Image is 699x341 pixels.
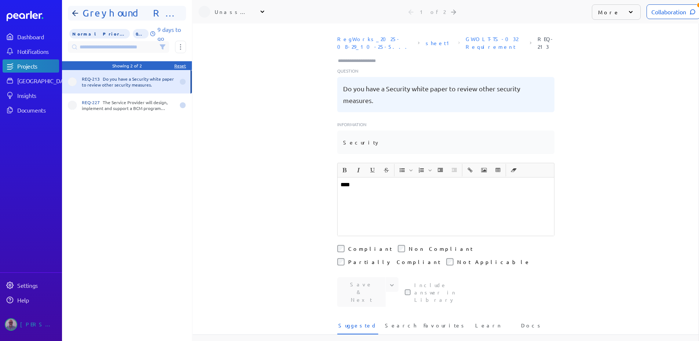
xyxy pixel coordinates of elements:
[475,322,502,334] span: Learn
[338,322,377,334] span: Suggested
[415,164,433,176] span: Insert Ordered List
[366,164,379,176] button: Underline
[17,92,58,99] div: Insights
[3,30,59,43] a: Dashboard
[477,164,491,176] span: Insert Image
[82,76,103,82] span: REQ-213
[463,32,527,54] span: Section: GWOLT-TS-032 Requirement
[337,121,554,128] p: Information
[478,164,490,176] button: Insert Image
[348,245,392,252] label: Compliant
[409,245,473,252] label: Non Compliant
[507,164,520,176] button: Clear Formatting
[463,164,477,176] span: Insert link
[17,33,58,40] div: Dashboard
[215,8,251,15] div: Unassigned
[423,322,466,334] span: Favourites
[3,74,59,87] a: [GEOGRAPHIC_DATA]
[352,164,365,176] button: Italic
[69,29,130,38] span: Priority
[380,164,393,176] span: Strike through
[3,89,59,102] a: Insights
[343,136,381,148] pre: Security
[380,164,393,176] button: Strike through
[17,62,58,70] div: Projects
[337,67,554,74] p: Question
[414,281,477,303] label: This checkbox controls whether your answer will be included in the Answer Library for future use
[7,11,59,21] a: Dashboard
[492,164,504,176] button: Insert table
[133,29,149,38] span: 0% of Questions Completed
[434,164,447,176] span: Increase Indent
[348,258,440,265] label: Partially Compliant
[3,293,59,307] a: Help
[174,63,186,69] div: Reset
[598,8,620,16] p: More
[3,279,59,292] a: Settings
[396,164,414,176] span: Insert Unordered List
[3,59,59,73] a: Projects
[17,106,58,114] div: Documents
[82,99,175,111] div: The Service Provider will design, implement and support a BCM program compliant Standards Austral...
[112,63,142,69] div: Showing 2 of 2
[337,57,383,65] input: Type here to add tags
[334,32,415,54] span: Document: RegWorks_2025-08-29_10-25-59.csv
[521,322,543,334] span: Docs
[17,282,58,289] div: Settings
[17,77,72,84] div: [GEOGRAPHIC_DATA]
[3,45,59,58] a: Notifications
[20,318,57,331] div: [PERSON_NAME]
[420,8,445,15] div: 1 of 2
[3,315,59,334] a: Jason Riches's photo[PERSON_NAME]
[423,36,455,50] span: Sheet: sheet1
[157,25,186,43] p: 9 days to go
[3,103,59,117] a: Documents
[82,99,103,105] span: REQ-227
[535,32,557,54] span: Reference Number: REQ-213
[385,322,416,334] span: Search
[415,164,427,176] button: Insert Ordered List
[338,164,351,176] button: Bold
[17,48,58,55] div: Notifications
[457,258,531,265] label: Not Applicable
[82,76,175,88] div: Do you have a Security white paper to review other security measures.
[343,83,549,106] pre: Do you have a Security white paper to review other security measures.
[366,164,379,176] span: Underline
[17,296,58,304] div: Help
[80,7,180,19] h1: Greyhound Racing VIC - Dig GH Lifecyle Tracking
[448,164,461,176] span: Decrease Indent
[405,289,411,295] input: This checkbox controls whether your answer will be included in the Answer Library for future use
[396,164,408,176] button: Insert Unordered List
[464,164,476,176] button: Insert link
[5,318,17,331] img: Jason Riches
[434,164,447,176] button: Increase Indent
